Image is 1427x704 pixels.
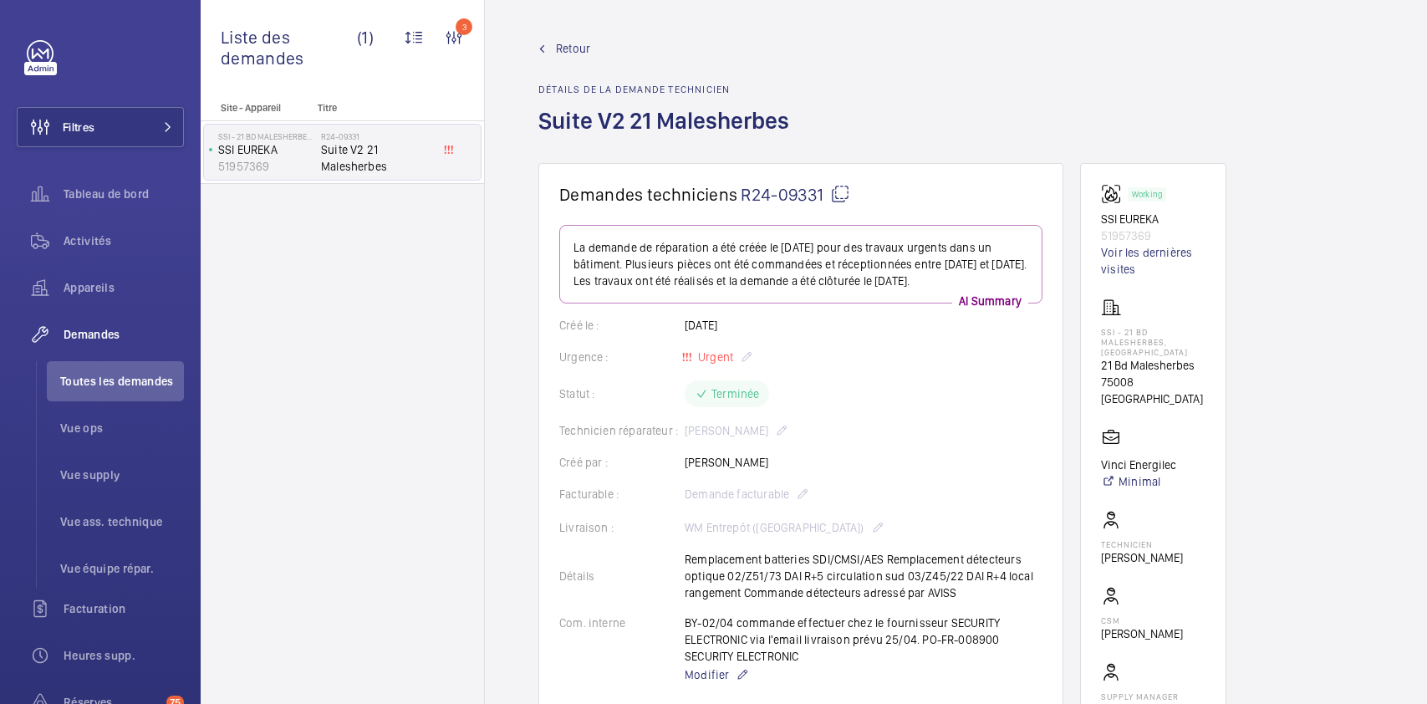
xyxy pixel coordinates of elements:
p: CSM [1101,615,1183,625]
span: Retour [556,40,590,57]
span: Activités [64,232,184,249]
span: Vue ops [60,420,184,436]
span: Demandes [64,326,184,343]
span: Liste des demandes [221,27,357,69]
p: 51957369 [218,158,314,175]
p: [PERSON_NAME] [1101,549,1183,566]
p: SSI - 21 Bd Malesherbes, [GEOGRAPHIC_DATA] [1101,327,1205,357]
span: Toutes les demandes [60,373,184,390]
span: Suite V2 21 Malesherbes [321,141,431,175]
p: Vinci Energilec [1101,457,1176,473]
h1: Suite V2 21 Malesherbes [538,105,799,163]
p: Titre [318,102,428,114]
p: SSI - 21 Bd Malesherbes, [GEOGRAPHIC_DATA] [218,131,314,141]
span: Vue ass. technique [60,513,184,530]
span: Filtres [63,119,94,135]
p: Supply manager [1101,691,1205,701]
p: AI Summary [952,293,1028,309]
span: R24-09331 [741,184,850,205]
span: Heures supp. [64,647,184,664]
span: Appareils [64,279,184,296]
h2: R24-09331 [321,131,431,141]
span: Modifier [685,666,729,683]
p: La demande de réparation a été créée le [DATE] pour des travaux urgents dans un bâtiment. Plusieu... [573,239,1028,289]
a: Voir les dernières visites [1101,244,1205,278]
p: Site - Appareil [201,102,311,114]
span: Tableau de bord [64,186,184,202]
span: Facturation [64,600,184,617]
p: Working [1132,191,1162,197]
a: Minimal [1101,473,1176,490]
p: 51957369 [1101,227,1205,244]
span: Vue équipe répar. [60,560,184,577]
span: Demandes techniciens [559,184,737,205]
button: Filtres [17,107,184,147]
p: [PERSON_NAME] [1101,625,1183,642]
p: SSI EUREKA [218,141,314,158]
p: 21 Bd Malesherbes [1101,357,1205,374]
img: fire_alarm.svg [1101,184,1128,204]
h2: Détails de la demande technicien [538,84,799,95]
p: SSI EUREKA [1101,211,1205,227]
p: 75008 [GEOGRAPHIC_DATA] [1101,374,1205,407]
p: Technicien [1101,539,1183,549]
span: Vue supply [60,467,184,483]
